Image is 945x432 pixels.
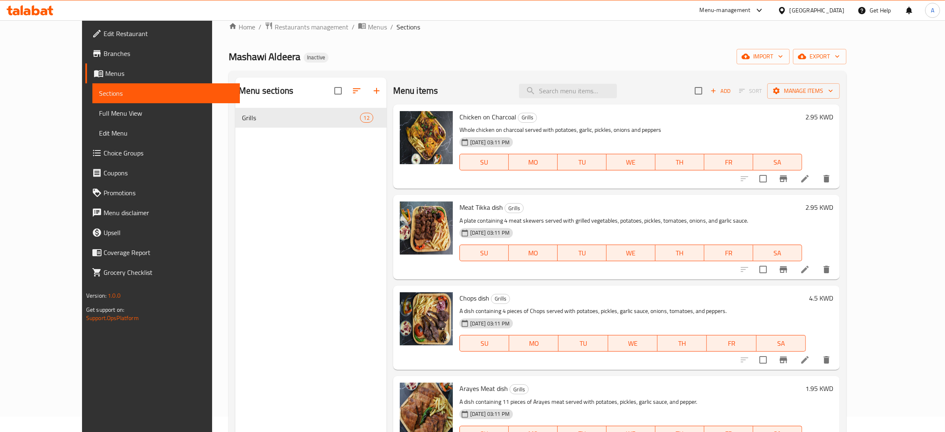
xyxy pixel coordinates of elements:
img: Chicken on Charcoal [400,111,453,164]
button: MO [509,154,558,170]
span: TH [661,337,703,349]
span: Add item [707,85,734,97]
span: Coverage Report [104,248,233,257]
button: WE [607,245,655,261]
span: Menu disclaimer [104,208,233,218]
span: Sections [99,88,233,98]
button: SU [459,245,509,261]
div: Inactive [304,53,329,63]
button: delete [817,169,836,189]
a: Edit Restaurant [85,24,240,44]
a: Edit Menu [92,123,240,143]
button: SA [753,245,802,261]
span: Get support on: [86,304,124,315]
div: [GEOGRAPHIC_DATA] [790,6,844,15]
span: Manage items [774,86,833,96]
div: Menu-management [700,5,751,15]
span: Grills [518,113,537,122]
span: MO [512,337,555,349]
span: Upsell [104,228,233,238]
h6: 2.95 KWD [805,201,833,213]
button: SU [459,154,509,170]
span: Full Menu View [99,108,233,118]
a: Menus [85,63,240,83]
span: SA [756,156,799,168]
p: A dish containing 4 pieces of Chops served with potatoes, pickles, garlic sauce, onions, tomatoes... [459,306,806,316]
button: Manage items [767,83,840,99]
button: Branch-specific-item [773,169,793,189]
button: TU [558,245,607,261]
a: Choice Groups [85,143,240,163]
div: Grills [491,294,510,304]
div: Grills [505,203,524,213]
span: FR [708,156,750,168]
span: TU [561,247,603,259]
span: MO [512,156,554,168]
span: [DATE] 03:11 PM [467,229,513,237]
button: export [793,49,846,64]
nav: Menu sections [235,104,387,131]
a: Menu disclaimer [85,203,240,223]
button: TH [657,335,707,352]
span: Select to update [754,351,772,369]
span: [DATE] 03:11 PM [467,320,513,328]
span: SA [756,247,799,259]
a: Support.OpsPlatform [86,313,139,323]
p: A plate containing 4 meat skewers served with grilled vegetables, potatoes, pickles, tomatoes, on... [459,216,802,226]
span: FR [708,247,750,259]
h6: 1.95 KWD [805,383,833,394]
span: Coupons [104,168,233,178]
span: Chops dish [459,292,489,304]
span: SU [463,156,505,168]
span: SU [463,337,506,349]
span: WE [611,337,654,349]
img: Chops dish [400,292,453,345]
a: Upsell [85,223,240,243]
button: delete [817,350,836,370]
span: 12 [360,114,373,122]
a: Edit menu item [800,174,810,184]
a: Grocery Checklist [85,262,240,282]
a: Full Menu View [92,103,240,123]
button: SU [459,335,509,352]
span: [DATE] 03:11 PM [467,138,513,146]
div: Grills12 [235,108,387,128]
button: Add section [367,81,387,101]
button: Add [707,85,734,97]
div: items [360,113,373,123]
span: Grills [491,294,510,303]
li: / [390,22,393,32]
span: Mashawi Aldeera [229,47,300,66]
p: Whole chicken on charcoal served with potatoes, garlic, pickles, onions and peppers [459,125,802,135]
h6: 4.5 KWD [809,292,833,304]
span: Chicken on Charcoal [459,111,516,123]
button: WE [607,154,655,170]
span: Edit Restaurant [104,29,233,39]
span: Promotions [104,188,233,198]
span: Branches [104,49,233,58]
span: FR [710,337,753,349]
a: Sections [92,83,240,103]
span: SU [463,247,505,259]
span: import [743,51,783,62]
li: / [352,22,355,32]
button: TH [655,154,704,170]
span: Inactive [304,54,329,61]
a: Edit menu item [800,355,810,365]
span: TU [561,156,603,168]
div: Grills [510,384,529,394]
a: Coupons [85,163,240,183]
span: Select to update [754,170,772,187]
span: A [931,6,934,15]
span: Sort sections [347,81,367,101]
span: export [800,51,840,62]
span: TH [659,156,701,168]
span: Grills [242,113,360,123]
a: Restaurants management [265,22,348,32]
button: TH [655,245,704,261]
span: Select section [690,82,707,100]
button: SA [756,335,806,352]
span: TU [562,337,604,349]
span: Grocery Checklist [104,267,233,277]
span: Edit Menu [99,128,233,138]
